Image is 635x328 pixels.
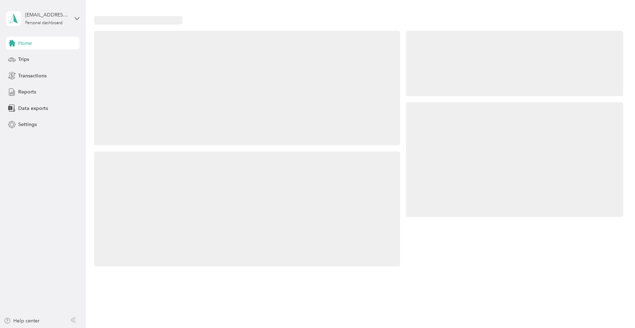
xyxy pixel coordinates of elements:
span: Data exports [18,105,48,112]
span: Trips [18,56,29,63]
span: Transactions [18,72,47,79]
span: Reports [18,88,36,96]
button: Help center [4,317,40,324]
span: Settings [18,121,37,128]
div: Personal dashboard [25,21,63,25]
div: [EMAIL_ADDRESS][DOMAIN_NAME] [25,11,69,19]
span: Home [18,40,32,47]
